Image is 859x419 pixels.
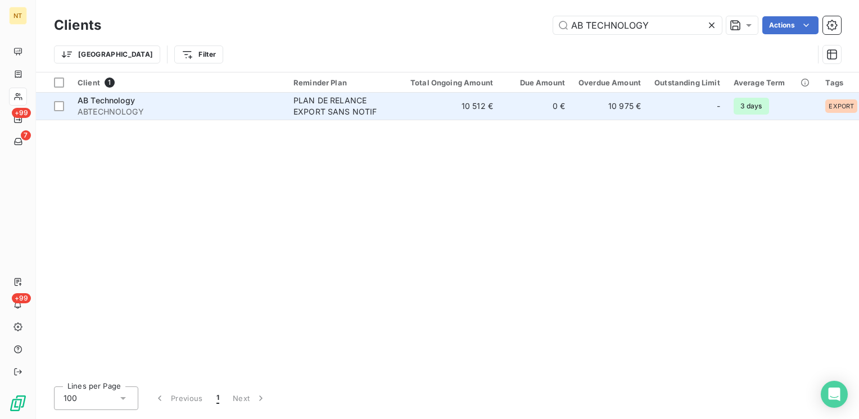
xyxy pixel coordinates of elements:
button: 1 [210,386,226,410]
button: Next [226,386,273,410]
input: Search [553,16,722,34]
div: Overdue Amount [578,78,641,87]
h3: Clients [54,15,101,35]
div: NT [9,7,27,25]
span: 1 [216,393,219,404]
button: [GEOGRAPHIC_DATA] [54,45,160,63]
div: PLAN DE RELANCE EXPORT SANS NOTIF [293,95,397,117]
td: 10 975 € [572,93,648,120]
div: Tags [825,78,857,87]
span: +99 [12,108,31,118]
div: Reminder Plan [293,78,397,87]
span: 1 [105,78,115,88]
div: Outstanding Limit [654,78,720,87]
td: 0 € [500,93,572,120]
td: 10 512 € [404,93,500,120]
button: Previous [147,386,210,410]
div: Total Ongoing Amount [410,78,493,87]
span: ABTECHNOLOGY [78,106,280,117]
img: Logo LeanPay [9,394,27,412]
span: - [717,101,720,112]
div: Due Amount [507,78,565,87]
button: Actions [762,16,819,34]
span: AB Technology [78,95,135,105]
button: Filter [174,45,223,63]
span: 7 [21,130,31,140]
div: Open Intercom Messenger [821,381,848,408]
span: Client [78,78,100,87]
span: 100 [64,393,77,404]
span: +99 [12,293,31,303]
span: EXPORT [829,103,854,110]
span: 3 days [734,98,769,115]
div: Average Term [734,78,812,87]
